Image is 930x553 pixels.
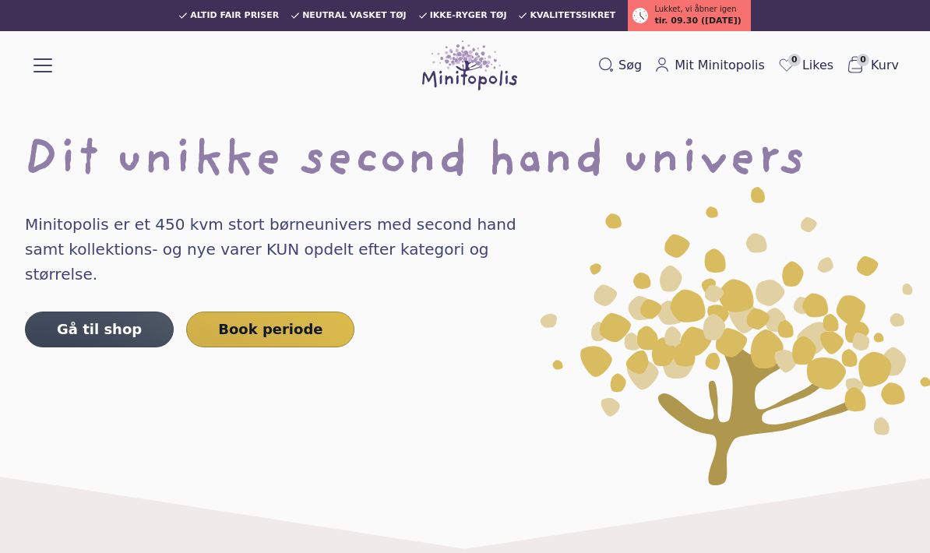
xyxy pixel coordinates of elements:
[186,312,354,347] a: Book periode
[857,54,869,66] span: 0
[25,137,905,187] h1: Dit unikke second hand univers
[618,56,642,75] span: Søg
[592,53,648,78] button: Søg
[675,56,765,75] span: Mit Minitopolis
[302,11,407,20] span: Neutral vasket tøj
[25,312,174,347] a: Gå til shop
[788,54,801,66] span: 0
[190,11,279,20] span: Altid fair priser
[422,41,517,90] img: Minitopolis logo
[654,3,736,15] span: Lukket, vi åbner igen
[530,11,615,20] span: Kvalitetssikret
[430,11,507,20] span: Ikke-ryger tøj
[802,56,833,75] span: Likes
[25,212,548,287] h4: Minitopolis er et 450 kvm stort børneunivers med second hand samt kollektions- og nye varer KUN o...
[840,52,905,79] button: 0Kurv
[871,56,899,75] span: Kurv
[648,53,771,78] a: Mit Minitopolis
[654,15,741,28] span: tir. 09.30 ([DATE])
[771,52,840,79] a: 0Likes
